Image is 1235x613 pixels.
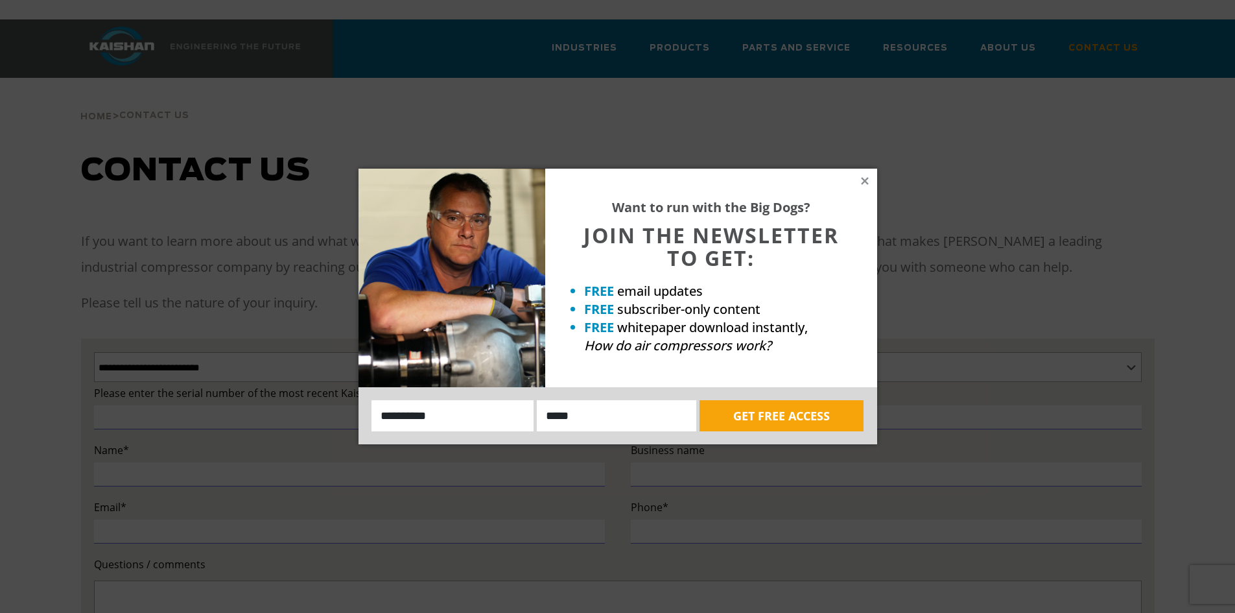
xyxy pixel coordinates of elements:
[371,400,534,431] input: Name:
[584,282,614,300] strong: FREE
[617,300,760,318] span: subscriber-only content
[700,400,864,431] button: GET FREE ACCESS
[584,337,771,354] em: How do air compressors work?
[584,300,614,318] strong: FREE
[584,319,614,336] strong: FREE
[617,282,703,300] span: email updates
[612,198,810,216] strong: Want to run with the Big Dogs?
[859,175,871,187] button: Close
[617,319,808,336] span: whitepaper download instantly,
[537,400,696,431] input: Email
[583,221,839,272] span: JOIN THE NEWSLETTER TO GET:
